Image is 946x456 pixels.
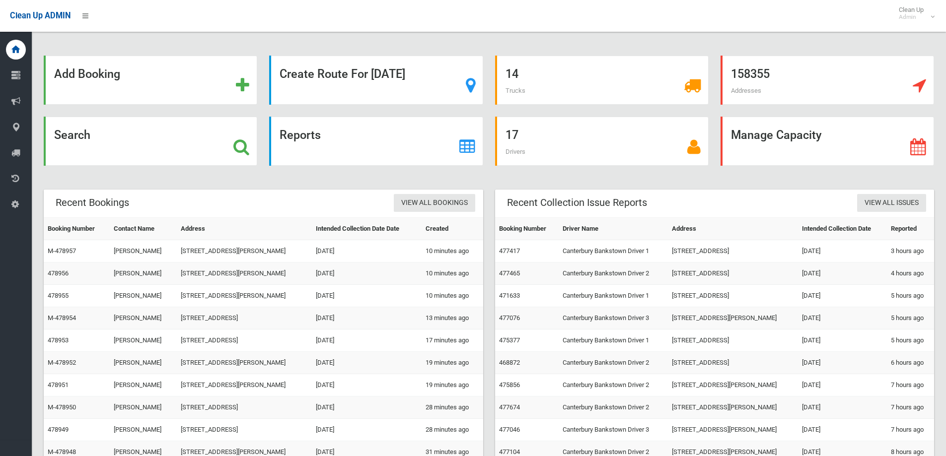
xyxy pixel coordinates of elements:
[559,307,668,329] td: Canterbury Bankstown Driver 3
[798,307,887,329] td: [DATE]
[506,148,525,155] span: Drivers
[798,374,887,396] td: [DATE]
[110,419,176,441] td: [PERSON_NAME]
[499,292,520,299] a: 471633
[668,240,798,262] td: [STREET_ADDRESS]
[177,240,312,262] td: [STREET_ADDRESS][PERSON_NAME]
[177,374,312,396] td: [STREET_ADDRESS][PERSON_NAME]
[559,240,668,262] td: Canterbury Bankstown Driver 1
[110,240,176,262] td: [PERSON_NAME]
[668,374,798,396] td: [STREET_ADDRESS][PERSON_NAME]
[48,381,69,389] a: 478951
[177,218,312,240] th: Address
[312,285,422,307] td: [DATE]
[668,218,798,240] th: Address
[110,352,176,374] td: [PERSON_NAME]
[48,403,76,411] a: M-478950
[394,194,475,212] a: View All Bookings
[44,56,257,105] a: Add Booking
[887,419,934,441] td: 7 hours ago
[10,11,71,20] span: Clean Up ADMIN
[499,269,520,277] a: 477465
[899,13,924,21] small: Admin
[110,374,176,396] td: [PERSON_NAME]
[721,56,934,105] a: 158355 Addresses
[559,374,668,396] td: Canterbury Bankstown Driver 2
[559,218,668,240] th: Driver Name
[731,128,821,142] strong: Manage Capacity
[422,285,483,307] td: 10 minutes ago
[887,352,934,374] td: 6 hours ago
[887,396,934,419] td: 7 hours ago
[721,117,934,166] a: Manage Capacity
[48,292,69,299] a: 478955
[280,67,405,81] strong: Create Route For [DATE]
[731,67,770,81] strong: 158355
[668,419,798,441] td: [STREET_ADDRESS][PERSON_NAME]
[312,307,422,329] td: [DATE]
[887,285,934,307] td: 5 hours ago
[668,352,798,374] td: [STREET_ADDRESS]
[731,87,761,94] span: Addresses
[499,336,520,344] a: 475377
[499,426,520,433] a: 477046
[48,314,76,322] a: M-478954
[887,218,934,240] th: Reported
[506,87,525,94] span: Trucks
[495,193,659,212] header: Recent Collection Issue Reports
[668,285,798,307] td: [STREET_ADDRESS]
[110,307,176,329] td: [PERSON_NAME]
[499,359,520,366] a: 468872
[110,218,176,240] th: Contact Name
[559,419,668,441] td: Canterbury Bankstown Driver 3
[887,262,934,285] td: 4 hours ago
[312,240,422,262] td: [DATE]
[422,329,483,352] td: 17 minutes ago
[177,329,312,352] td: [STREET_ADDRESS]
[668,329,798,352] td: [STREET_ADDRESS]
[177,419,312,441] td: [STREET_ADDRESS]
[280,128,321,142] strong: Reports
[269,117,483,166] a: Reports
[887,240,934,262] td: 3 hours ago
[312,262,422,285] td: [DATE]
[48,247,76,255] a: M-478957
[499,403,520,411] a: 477674
[422,262,483,285] td: 10 minutes ago
[110,396,176,419] td: [PERSON_NAME]
[177,285,312,307] td: [STREET_ADDRESS][PERSON_NAME]
[269,56,483,105] a: Create Route For [DATE]
[312,419,422,441] td: [DATE]
[48,359,76,366] a: M-478952
[44,218,110,240] th: Booking Number
[495,56,709,105] a: 14 Trucks
[48,426,69,433] a: 478949
[48,269,69,277] a: 478956
[506,67,518,81] strong: 14
[887,374,934,396] td: 7 hours ago
[312,374,422,396] td: [DATE]
[422,352,483,374] td: 19 minutes ago
[495,117,709,166] a: 17 Drivers
[559,285,668,307] td: Canterbury Bankstown Driver 1
[495,218,559,240] th: Booking Number
[798,262,887,285] td: [DATE]
[894,6,934,21] span: Clean Up
[668,262,798,285] td: [STREET_ADDRESS]
[499,247,520,255] a: 477417
[798,329,887,352] td: [DATE]
[110,329,176,352] td: [PERSON_NAME]
[110,285,176,307] td: [PERSON_NAME]
[668,396,798,419] td: [STREET_ADDRESS][PERSON_NAME]
[798,218,887,240] th: Intended Collection Date
[54,67,120,81] strong: Add Booking
[177,262,312,285] td: [STREET_ADDRESS][PERSON_NAME]
[499,381,520,389] a: 475856
[110,262,176,285] td: [PERSON_NAME]
[312,218,422,240] th: Intended Collection Date Date
[506,128,518,142] strong: 17
[499,314,520,322] a: 477076
[798,352,887,374] td: [DATE]
[44,117,257,166] a: Search
[312,396,422,419] td: [DATE]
